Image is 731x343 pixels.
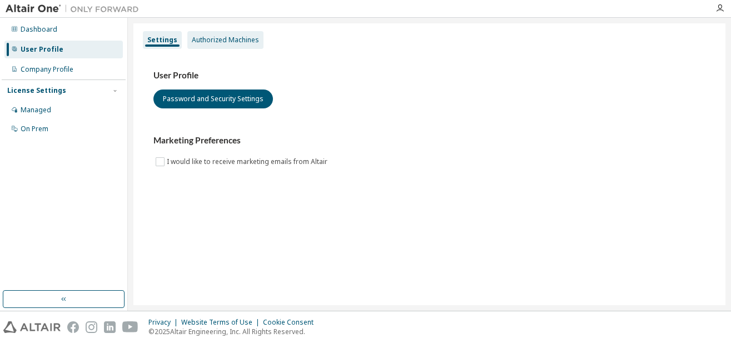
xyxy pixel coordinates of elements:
div: Company Profile [21,65,73,74]
img: facebook.svg [67,321,79,333]
p: © 2025 Altair Engineering, Inc. All Rights Reserved. [148,327,320,336]
div: On Prem [21,125,48,133]
img: Altair One [6,3,145,14]
h3: Marketing Preferences [153,135,705,146]
img: instagram.svg [86,321,97,333]
div: Authorized Machines [192,36,259,44]
div: Cookie Consent [263,318,320,327]
div: User Profile [21,45,63,54]
div: Managed [21,106,51,115]
h3: User Profile [153,70,705,81]
img: linkedin.svg [104,321,116,333]
div: Privacy [148,318,181,327]
div: Website Terms of Use [181,318,263,327]
label: I would like to receive marketing emails from Altair [167,155,330,168]
div: Dashboard [21,25,57,34]
img: youtube.svg [122,321,138,333]
div: Settings [147,36,177,44]
img: altair_logo.svg [3,321,61,333]
button: Password and Security Settings [153,90,273,108]
div: License Settings [7,86,66,95]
